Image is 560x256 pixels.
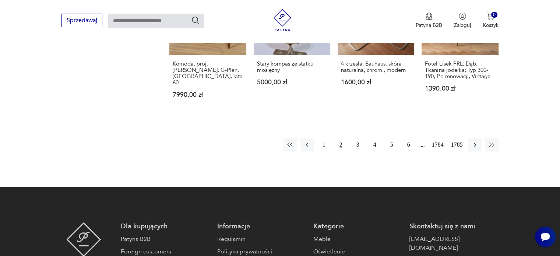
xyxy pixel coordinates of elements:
p: Kategorie [313,222,402,231]
button: 5 [385,138,398,151]
p: Zaloguj [454,22,471,29]
h3: 4 krzesła, Bauhaus, skóra naturalna, chrom., modern [341,61,411,73]
img: Ikona koszyka [487,13,494,20]
div: 0 [491,12,497,18]
h3: Fotel Lisek PRL, Dąb, Tkanina jodełka; Typ 300-190, Po renowacji, Vintage [425,61,495,80]
button: 2 [334,138,348,151]
a: [EMAIL_ADDRESS][DOMAIN_NAME] [409,235,498,252]
p: Patyna B2B [416,22,442,29]
p: Dla kupujących [121,222,209,231]
a: Polityka prywatności [217,247,306,256]
a: Sprzedawaj [61,18,102,24]
button: 1785 [449,138,465,151]
p: Informacje [217,222,306,231]
button: Szukaj [191,16,200,25]
p: Skontaktuj się z nami [409,222,498,231]
a: Foreign customers [121,247,209,256]
button: Sprzedawaj [61,14,102,27]
a: Patyna B2B [121,235,209,243]
button: 4 [368,138,381,151]
p: Koszyk [483,22,499,29]
a: Meble [313,235,402,243]
a: Oświetlenie [313,247,402,256]
img: Ikonka użytkownika [459,13,466,20]
button: 3 [351,138,364,151]
p: 7990,00 zł [173,92,243,98]
button: Zaloguj [454,13,471,29]
button: 0Koszyk [483,13,499,29]
h3: Stary kompas ze statku mosiężny [257,61,327,73]
button: 1 [317,138,331,151]
a: Regulamin [217,235,306,243]
button: 1784 [430,138,445,151]
img: Ikona medalu [425,13,433,21]
p: 1600,00 zł [341,79,411,85]
button: 6 [402,138,415,151]
button: Patyna B2B [416,13,442,29]
img: Patyna - sklep z meblami i dekoracjami vintage [271,9,293,31]
a: Ikona medaluPatyna B2B [416,13,442,29]
iframe: Smartsupp widget button [535,227,556,247]
p: 1390,00 zł [425,85,495,92]
p: 5000,00 zł [257,79,327,85]
h3: Komoda, proj. [PERSON_NAME], G-Plan, [GEOGRAPHIC_DATA], lata 60 [173,61,243,86]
